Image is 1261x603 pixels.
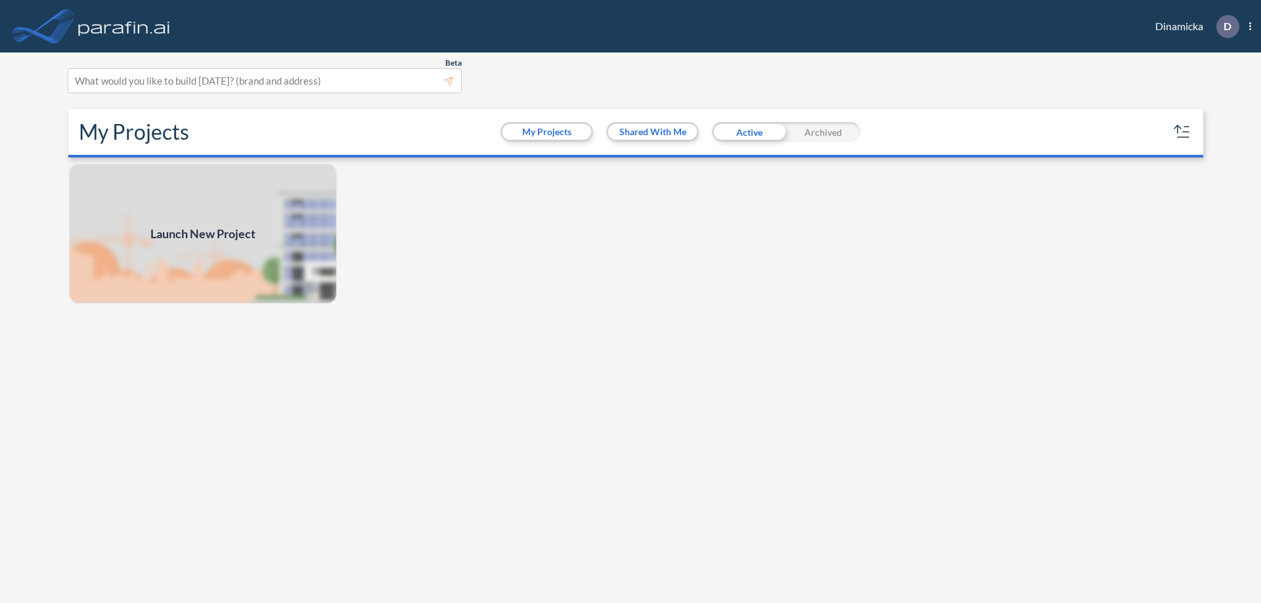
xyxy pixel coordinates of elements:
[1224,20,1231,32] p: D
[68,163,338,304] img: add
[68,163,338,304] a: Launch New Project
[445,58,462,68] span: Beta
[712,122,786,142] div: Active
[150,225,255,243] span: Launch New Project
[502,124,591,140] button: My Projects
[1172,121,1193,142] button: sort
[76,13,173,39] img: logo
[1136,15,1251,38] div: Dinamicka
[79,119,189,144] h2: My Projects
[608,124,697,140] button: Shared With Me
[786,122,860,142] div: Archived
